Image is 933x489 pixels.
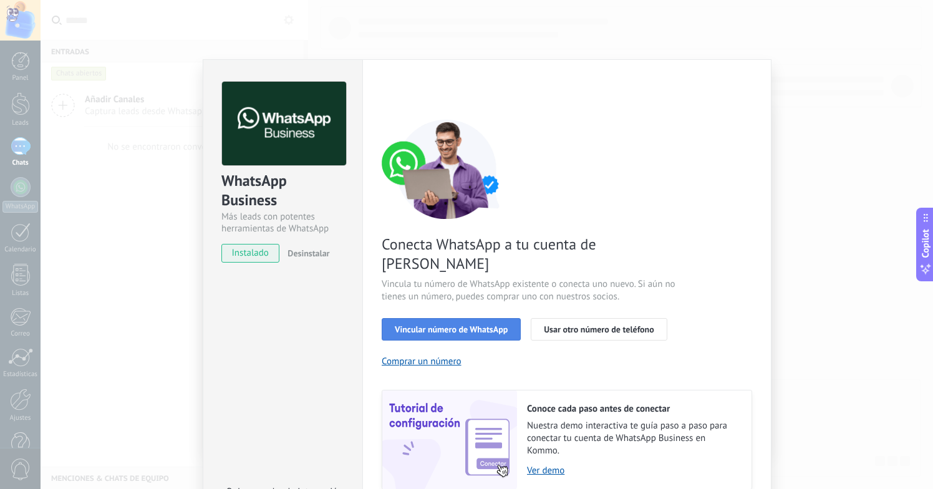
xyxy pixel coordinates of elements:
button: Vincular número de WhatsApp [382,318,521,341]
button: Comprar un número [382,356,462,367]
div: Más leads con potentes herramientas de WhatsApp [221,211,344,235]
img: connect number [382,119,513,219]
span: Copilot [919,230,932,258]
div: WhatsApp Business [221,171,344,211]
button: Usar otro número de teléfono [531,318,667,341]
span: Desinstalar [288,248,329,259]
span: Vincular número de WhatsApp [395,325,508,334]
button: Desinstalar [283,244,329,263]
h2: Conoce cada paso antes de conectar [527,403,739,415]
span: Conecta WhatsApp a tu cuenta de [PERSON_NAME] [382,235,679,273]
span: Vincula tu número de WhatsApp existente o conecta uno nuevo. Si aún no tienes un número, puedes c... [382,278,679,303]
img: logo_main.png [222,82,346,166]
span: Usar otro número de teléfono [544,325,654,334]
a: Ver demo [527,465,739,477]
span: instalado [222,244,279,263]
span: Nuestra demo interactiva te guía paso a paso para conectar tu cuenta de WhatsApp Business en Kommo. [527,420,739,457]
